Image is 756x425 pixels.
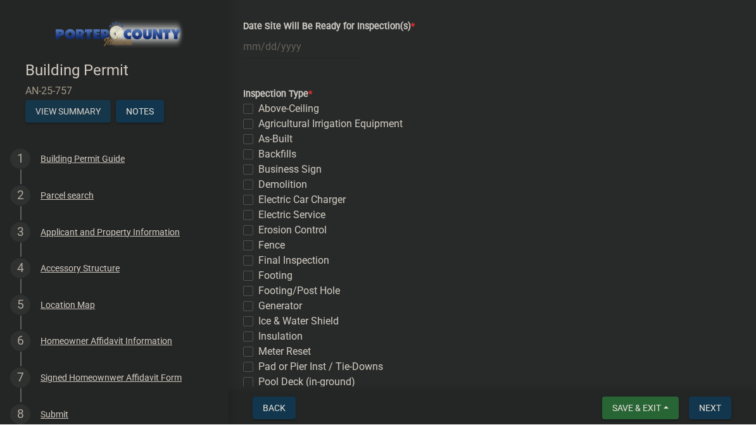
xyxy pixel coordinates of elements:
span: AN-25-757 [25,85,203,97]
label: Ice & Water Shield [258,314,339,330]
button: Notes [116,101,164,123]
div: 4 [10,259,30,279]
button: Next [689,397,731,420]
button: View Summary [25,101,111,123]
div: 5 [10,295,30,316]
label: Above-Ceiling [258,102,319,117]
div: Building Permit Guide [41,155,125,164]
div: 6 [10,331,30,352]
label: Generator [258,299,302,314]
span: Save & Exit [612,403,661,414]
label: Electric Service [258,208,325,223]
label: Business Sign [258,163,322,178]
img: Porter County, Indiana [25,13,208,49]
span: Back [263,403,286,414]
label: Pad or Pier Inst / Tie-Downs [258,360,383,375]
div: Signed Homeownwer Affidavit Form [41,374,182,383]
label: Inspection Type [243,90,312,99]
label: Meter Reset [258,345,311,360]
label: Erosion Control [258,223,327,238]
span: Next [699,403,721,414]
div: 1 [10,149,30,169]
div: Location Map [41,301,95,310]
div: 7 [10,368,30,388]
input: mm/dd/yyyy [243,34,359,60]
wm-modal-confirm: Summary [25,108,111,118]
label: Electric Car Charger [258,193,346,208]
label: Footing/Post Hole [258,284,340,299]
label: Pool Deck (in-ground) [258,375,355,390]
div: Submit [41,410,68,419]
div: 3 [10,223,30,243]
label: Date Site Will Be Ready for Inspection(s) [243,23,415,32]
wm-modal-confirm: Notes [116,108,164,118]
label: Fence [258,238,285,254]
button: Back [253,397,296,420]
div: Homeowner Affidavit Information [41,337,172,346]
label: Backfills [258,147,296,163]
label: Agricultural Irrigation Equipment [258,117,403,132]
div: 8 [10,405,30,425]
div: 2 [10,186,30,206]
label: Demolition [258,178,307,193]
label: Final Inspection [258,254,329,269]
label: Insulation [258,330,303,345]
h4: Building Permit [25,62,218,80]
div: Applicant and Property Information [41,228,180,237]
button: Save & Exit [602,397,679,420]
label: Footing [258,269,293,284]
div: Parcel search [41,192,94,200]
div: Accessory Structure [41,264,120,273]
label: As-Built [258,132,293,147]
